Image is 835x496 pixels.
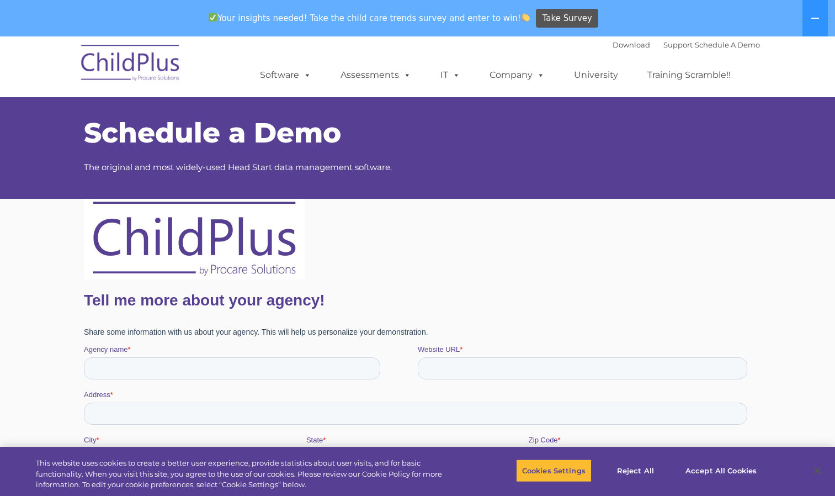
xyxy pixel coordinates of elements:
span: Phone number [222,328,269,336]
a: Download [613,40,650,49]
span: State [222,237,239,245]
span: Website URL [334,146,376,155]
button: Reject All [601,459,670,482]
span: Non Head Start Funded Total [445,400,538,408]
a: Support [663,40,693,49]
a: Training Scramble!! [636,64,742,86]
span: Take Survey [543,9,592,28]
img: ✅ [209,13,217,22]
button: Cookies Settings [516,459,592,482]
span: HS [13,473,23,481]
button: Close [805,458,829,483]
span: Job title [445,328,470,336]
span: The original and most widely-used Head Start data management software. [84,162,392,172]
a: Company [478,64,556,86]
a: Software [249,64,322,86]
span: Zip Code [445,237,474,245]
span: Last name [334,282,368,291]
a: Take Survey [536,9,598,28]
span: Your insights needed! Take the child care trends survey and enter to win! [204,7,535,29]
a: IT [429,64,471,86]
span: Schedule a Demo [84,116,341,150]
legend: Total Early Head Start funding count [222,412,445,419]
button: Accept All Cookies [679,459,763,482]
span: Early Head Start Funded Total [222,400,318,408]
font: | [613,40,760,49]
img: ChildPlus by Procare Solutions [76,37,186,92]
a: Schedule A Demo [695,40,760,49]
a: University [563,64,629,86]
input: HS [3,472,10,479]
div: This website uses cookies to create a better user experience, provide statistics about user visit... [36,458,459,490]
legend: Non Head Start funding totals [445,412,667,419]
span: EHS [13,488,28,496]
a: Assessments [329,64,422,86]
input: EHS [3,487,10,494]
img: 👏 [522,13,530,22]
